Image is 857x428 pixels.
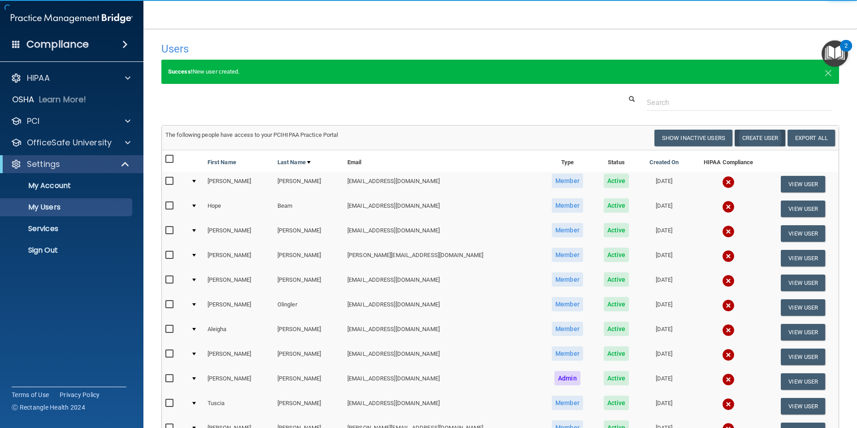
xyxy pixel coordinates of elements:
td: [PERSON_NAME] [204,271,274,295]
span: Active [604,322,629,336]
p: My Users [6,203,128,212]
td: [PERSON_NAME] [204,221,274,246]
span: The following people have access to your PCIHIPAA Practice Portal [165,131,338,138]
td: [EMAIL_ADDRESS][DOMAIN_NAME] [344,271,541,295]
span: Member [552,322,583,336]
td: [PERSON_NAME] [274,246,344,271]
td: [PERSON_NAME][EMAIL_ADDRESS][DOMAIN_NAME] [344,246,541,271]
a: Created On [649,157,679,168]
img: cross.ca9f0e7f.svg [722,324,735,336]
td: Beam [274,197,344,221]
img: PMB logo [11,9,133,27]
button: View User [781,324,825,341]
img: cross.ca9f0e7f.svg [722,299,735,312]
span: Ⓒ Rectangle Health 2024 [12,403,85,412]
button: View User [781,299,825,316]
img: cross.ca9f0e7f.svg [722,373,735,386]
p: Learn More! [39,94,87,105]
td: Aleigha [204,320,274,345]
img: cross.ca9f0e7f.svg [722,275,735,287]
a: Settings [11,159,130,170]
button: Create User [735,130,785,146]
img: cross.ca9f0e7f.svg [722,250,735,262]
button: Show Inactive Users [654,130,732,146]
th: HIPAA Compliance [689,150,768,172]
th: Type [541,150,594,172]
a: Export All [788,130,835,146]
span: Active [604,396,629,410]
span: Member [552,174,583,188]
button: View User [781,201,825,217]
td: [DATE] [639,221,689,246]
td: [EMAIL_ADDRESS][DOMAIN_NAME] [344,295,541,320]
button: View User [781,225,825,242]
td: [DATE] [639,394,689,419]
img: cross.ca9f0e7f.svg [722,398,735,411]
span: Member [552,198,583,213]
a: OfficeSafe University [11,137,130,148]
span: Active [604,198,629,213]
span: Active [604,248,629,262]
input: Search [647,94,832,111]
p: Sign Out [6,246,128,255]
td: [EMAIL_ADDRESS][DOMAIN_NAME] [344,394,541,419]
td: Tuscia [204,394,274,419]
td: [PERSON_NAME] [274,345,344,369]
td: [PERSON_NAME] [204,345,274,369]
img: cross.ca9f0e7f.svg [722,201,735,213]
td: [PERSON_NAME] [274,221,344,246]
td: Hope [204,197,274,221]
span: Member [552,248,583,262]
button: Close [824,66,832,77]
p: Settings [27,159,60,170]
h4: Compliance [26,38,89,51]
th: Email [344,150,541,172]
a: Privacy Policy [60,390,100,399]
span: Member [552,346,583,361]
td: [PERSON_NAME] [204,172,274,197]
td: [EMAIL_ADDRESS][DOMAIN_NAME] [344,345,541,369]
button: View User [781,275,825,291]
img: cross.ca9f0e7f.svg [722,176,735,188]
td: [PERSON_NAME] [274,320,344,345]
button: View User [781,398,825,415]
td: [PERSON_NAME] [274,271,344,295]
td: [PERSON_NAME] [204,295,274,320]
div: 2 [844,46,848,57]
p: PCI [27,116,39,127]
button: View User [781,349,825,365]
td: [EMAIL_ADDRESS][DOMAIN_NAME] [344,320,541,345]
th: Status [594,150,639,172]
p: HIPAA [27,73,50,83]
span: Member [552,272,583,287]
td: [PERSON_NAME] [274,369,344,394]
span: Member [552,223,583,237]
p: OfficeSafe University [27,137,112,148]
span: Active [604,297,629,311]
td: [PERSON_NAME] [204,246,274,271]
td: [DATE] [639,345,689,369]
h4: Users [161,43,551,55]
span: Admin [554,371,580,385]
td: [DATE] [639,320,689,345]
p: Services [6,224,128,233]
div: New user created. [161,60,839,84]
span: Member [552,396,583,410]
td: [DATE] [639,271,689,295]
button: Open Resource Center, 2 new notifications [822,40,848,67]
button: View User [781,176,825,192]
span: Active [604,346,629,361]
td: Olingler [274,295,344,320]
p: My Account [6,181,128,190]
td: [DATE] [639,246,689,271]
span: Active [604,371,629,385]
a: HIPAA [11,73,130,83]
a: Last Name [277,157,311,168]
a: Terms of Use [12,390,49,399]
td: [EMAIL_ADDRESS][DOMAIN_NAME] [344,197,541,221]
button: View User [781,373,825,390]
td: [PERSON_NAME] [274,172,344,197]
button: View User [781,250,825,266]
a: First Name [208,157,236,168]
td: [PERSON_NAME] [274,394,344,419]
